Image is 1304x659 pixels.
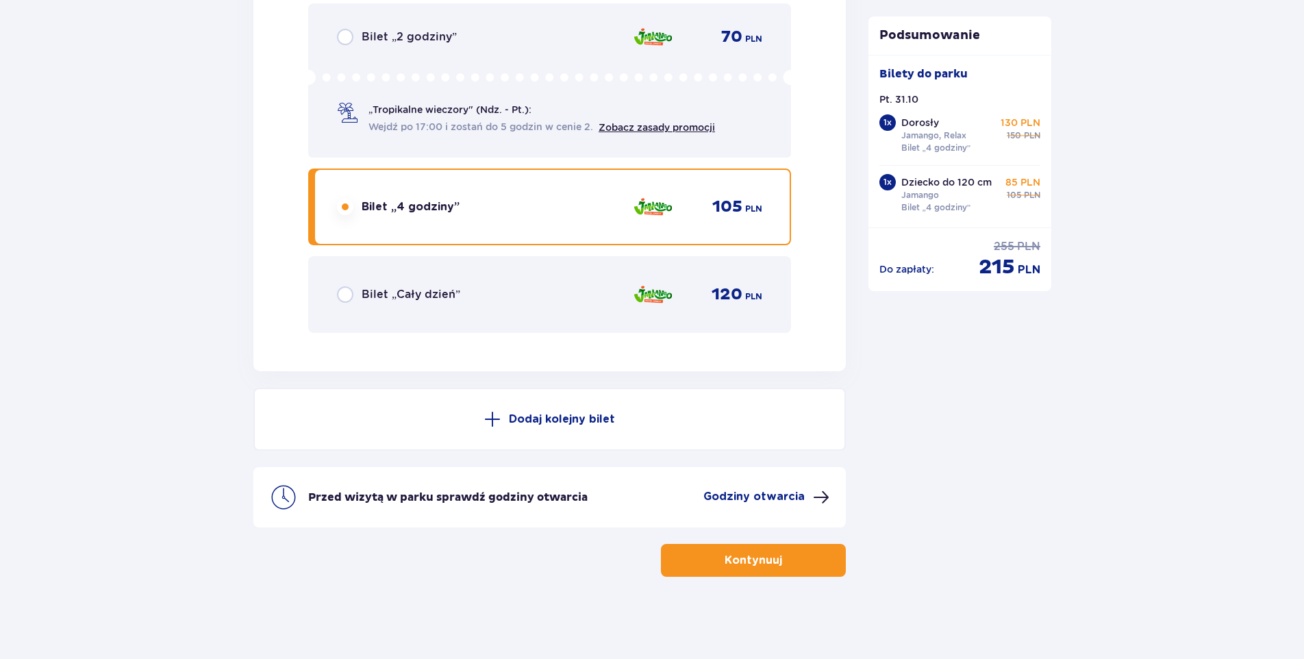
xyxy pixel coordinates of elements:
[1024,129,1040,142] p: PLN
[712,197,742,217] p: 105
[745,33,762,45] p: PLN
[721,27,742,47] p: 70
[633,280,673,309] img: zone logo
[725,553,782,568] p: Kontynuuj
[901,175,992,189] p: Dziecko do 120 cm
[633,192,673,221] img: zone logo
[308,490,588,505] p: Przed wizytą w parku sprawdź godziny otwarcia
[879,92,918,106] p: Pt. 31.10
[253,388,846,451] button: Dodaj kolejny bilet
[599,122,715,133] a: Zobacz zasady promocji
[509,412,615,427] p: Dodaj kolejny bilet
[901,189,939,201] p: Jamango
[703,489,805,504] p: Godziny otwarcia
[270,484,297,511] img: clock icon
[368,103,531,116] p: „Tropikalne wieczory" (Ndz. - Pt.):
[879,174,896,190] div: 1 x
[1005,175,1040,189] p: 85 PLN
[979,254,1015,280] p: 215
[879,114,896,131] div: 1 x
[362,287,460,302] p: Bilet „Cały dzień”
[868,27,1052,44] p: Podsumowanie
[1017,239,1040,254] p: PLN
[703,489,829,506] button: Godziny otwarcia
[368,120,593,134] span: Wejdź po 17:00 i zostań do 5 godzin w cenie 2.
[362,199,460,214] p: Bilet „4 godziny”
[994,239,1014,254] p: 255
[879,66,968,82] p: Bilety do parku
[1007,189,1021,201] p: 105
[879,262,934,276] p: Do zapłaty :
[901,129,966,142] p: Jamango, Relax
[1007,129,1021,142] p: 150
[661,544,846,577] button: Kontynuuj
[901,201,971,214] p: Bilet „4 godziny”
[745,203,762,215] p: PLN
[633,23,673,51] img: zone logo
[362,29,457,45] p: Bilet „2 godziny”
[1001,116,1040,129] p: 130 PLN
[901,142,971,154] p: Bilet „4 godziny”
[745,290,762,303] p: PLN
[712,284,742,305] p: 120
[901,116,939,129] p: Dorosły
[1018,262,1040,277] p: PLN
[1024,189,1040,201] p: PLN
